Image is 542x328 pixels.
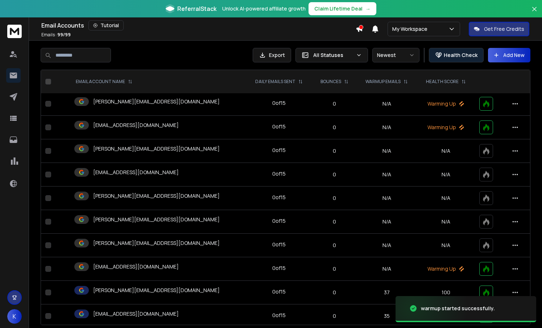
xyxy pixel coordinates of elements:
[272,147,286,154] div: 0 of 15
[253,48,291,62] button: Export
[272,99,286,107] div: 0 of 15
[41,32,71,38] p: Emails :
[356,92,417,116] td: N/A
[7,309,22,324] button: K
[272,170,286,177] div: 0 of 15
[421,305,495,312] div: warmup started successfully.
[93,169,179,176] p: [EMAIL_ADDRESS][DOMAIN_NAME]
[484,25,524,33] p: Get Free Credits
[93,122,179,129] p: [EMAIL_ADDRESS][DOMAIN_NAME]
[469,22,529,36] button: Get Free Credits
[429,48,484,62] button: Health Check
[309,2,376,15] button: Claim Lifetime Deal→
[93,239,220,247] p: [PERSON_NAME][EMAIL_ADDRESS][DOMAIN_NAME]
[316,312,352,320] p: 0
[356,163,417,186] td: N/A
[421,147,470,155] p: N/A
[76,79,132,85] div: EMAIL ACCOUNT NAME
[356,257,417,281] td: N/A
[365,5,371,12] span: →
[41,20,356,30] div: Email Accounts
[93,287,220,294] p: [PERSON_NAME][EMAIL_ADDRESS][DOMAIN_NAME]
[316,194,352,202] p: 0
[365,79,401,85] p: WARMUP EMAILS
[93,145,220,152] p: [PERSON_NAME][EMAIL_ADDRESS][DOMAIN_NAME]
[57,32,71,38] span: 99 / 99
[272,123,286,130] div: 0 of 15
[356,139,417,163] td: N/A
[356,281,417,304] td: 37
[316,265,352,272] p: 0
[93,310,179,317] p: [EMAIL_ADDRESS][DOMAIN_NAME]
[372,48,419,62] button: Newest
[421,194,470,202] p: N/A
[320,79,341,85] p: BOUNCES
[272,194,286,201] div: 0 of 15
[177,4,216,13] span: ReferralStack
[272,288,286,295] div: 0 of 15
[417,281,475,304] td: 100
[444,52,477,59] p: Health Check
[421,100,470,107] p: Warming Up
[356,210,417,234] td: N/A
[316,171,352,178] p: 0
[272,217,286,225] div: 0 of 15
[222,5,306,12] p: Unlock AI-powered affiliate growth
[356,186,417,210] td: N/A
[316,100,352,107] p: 0
[316,289,352,296] p: 0
[392,25,430,33] p: My Workspace
[313,52,353,59] p: All Statuses
[421,265,470,272] p: Warming Up
[93,192,220,200] p: [PERSON_NAME][EMAIL_ADDRESS][DOMAIN_NAME]
[530,4,539,22] button: Close banner
[93,263,179,270] p: [EMAIL_ADDRESS][DOMAIN_NAME]
[356,116,417,139] td: N/A
[316,242,352,249] p: 0
[93,216,220,223] p: [PERSON_NAME][EMAIL_ADDRESS][DOMAIN_NAME]
[426,79,459,85] p: HEALTH SCORE
[272,312,286,319] div: 0 of 15
[421,242,470,249] p: N/A
[316,147,352,155] p: 0
[272,265,286,272] div: 0 of 15
[272,241,286,248] div: 0 of 15
[356,234,417,257] td: N/A
[421,171,470,178] p: N/A
[316,218,352,225] p: 0
[255,79,295,85] p: DAILY EMAILS SENT
[88,20,124,30] button: Tutorial
[488,48,530,62] button: Add New
[356,304,417,328] td: 35
[421,124,470,131] p: Warming Up
[316,124,352,131] p: 0
[93,98,220,105] p: [PERSON_NAME][EMAIL_ADDRESS][DOMAIN_NAME]
[421,218,470,225] p: N/A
